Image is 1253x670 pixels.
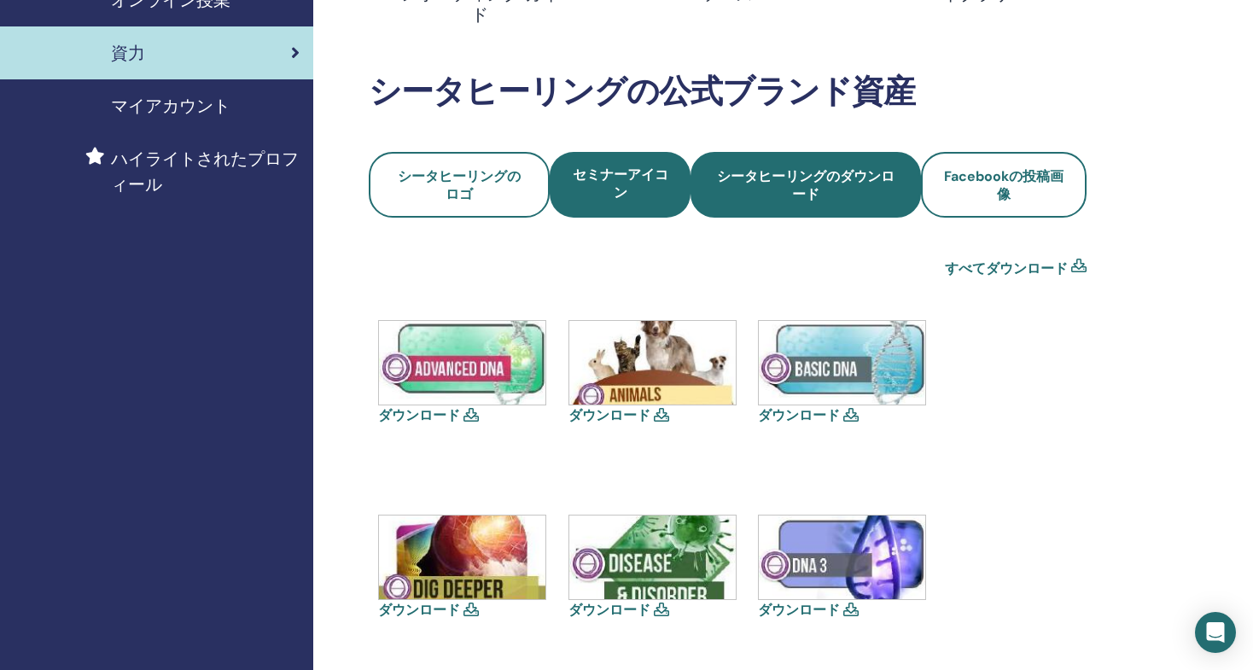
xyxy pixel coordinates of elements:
[111,40,145,66] span: 資力
[369,73,1087,112] h2: シータヒーリングの公式ブランド資産
[758,601,840,619] a: ダウンロード
[945,259,1068,279] a: すべてダウンロード
[111,146,300,197] span: ハイライトされたプロフィール
[921,152,1087,218] a: Facebookの投稿画像
[569,516,736,599] img: disease-and-disorder.jpg
[111,93,230,119] span: マイアカウント
[550,152,691,218] a: セミナーアイコン
[758,406,840,424] a: ダウンロード
[568,601,650,619] a: ダウンロード
[379,516,545,599] img: dig-deeper.jpg
[379,321,545,405] img: advanced.jpg
[1195,612,1236,653] div: Open Intercom Messenger
[398,167,521,203] span: シータヒーリングのロゴ
[568,406,650,424] a: ダウンロード
[714,167,898,203] span: シータヒーリングのダウンロード
[759,321,925,405] img: basic.jpg
[944,167,1064,203] span: Facebookの投稿画像
[573,166,668,201] span: セミナーアイコン
[378,601,460,619] a: ダウンロード
[378,406,460,424] a: ダウンロード
[569,321,736,405] img: animal.jpg
[369,152,550,218] a: シータヒーリングのロゴ
[691,152,921,218] a: シータヒーリングのダウンロード
[759,516,925,599] img: dna-3.jpg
